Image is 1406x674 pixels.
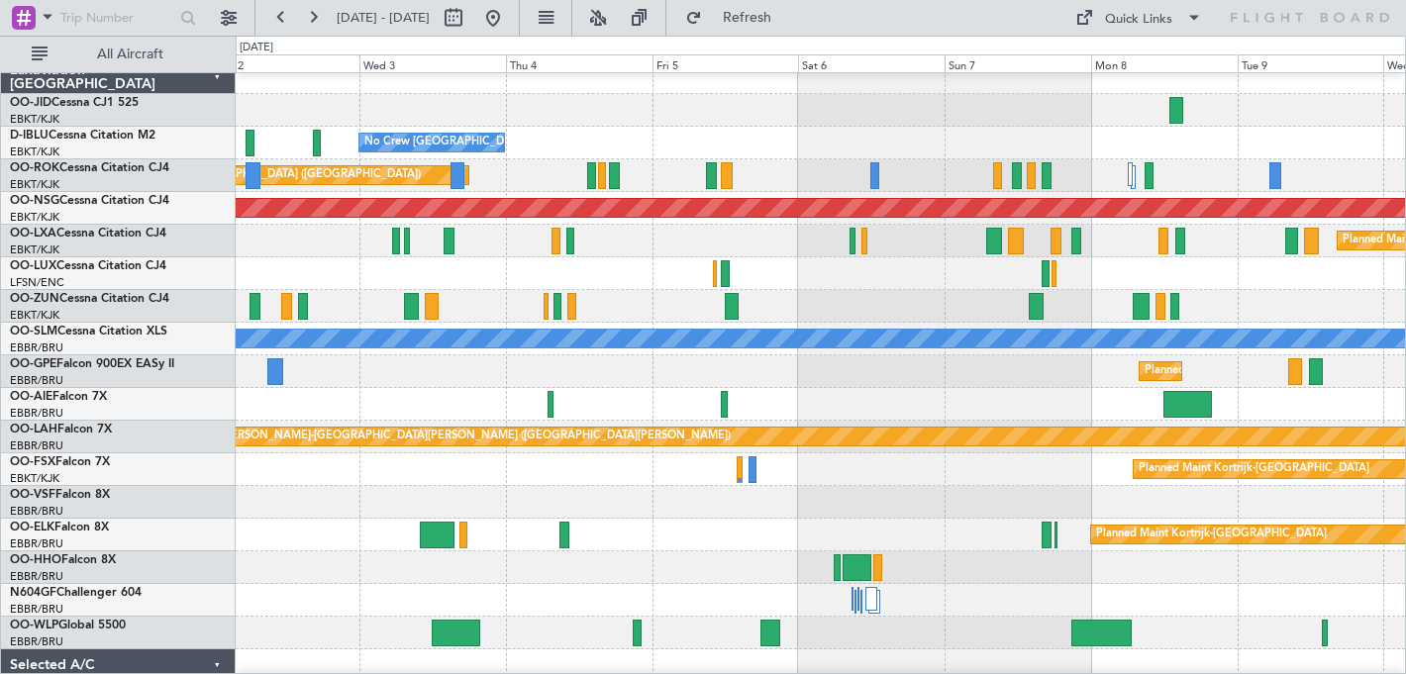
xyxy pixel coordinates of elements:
div: Wed 3 [359,54,506,72]
input: Trip Number [60,3,174,33]
a: EBKT/KJK [10,177,59,192]
span: Refresh [706,11,789,25]
a: OO-JIDCessna CJ1 525 [10,97,139,109]
div: Fri 5 [653,54,799,72]
a: EBKT/KJK [10,144,59,159]
div: Planned Maint Kortrijk-[GEOGRAPHIC_DATA] [1139,454,1369,484]
a: EBKT/KJK [10,242,59,257]
div: Quick Links [1105,10,1172,30]
div: Tue 9 [1238,54,1384,72]
a: OO-SLMCessna Citation XLS [10,326,167,337]
span: [DATE] - [DATE] [337,9,430,27]
a: EBBR/BRU [10,406,63,421]
a: OO-FSXFalcon 7X [10,456,110,468]
span: OO-VSF [10,489,55,501]
button: Refresh [676,2,795,34]
span: OO-WLP [10,620,58,631]
div: Thu 4 [506,54,653,72]
div: Sun 7 [945,54,1091,72]
div: Sat 6 [798,54,945,72]
span: OO-AIE [10,391,52,403]
a: OO-HHOFalcon 8X [10,554,116,566]
a: EBKT/KJK [10,210,59,225]
a: EBBR/BRU [10,536,63,551]
a: OO-ROKCessna Citation CJ4 [10,162,169,174]
a: OO-LAHFalcon 7X [10,424,112,435]
a: OO-ELKFalcon 8X [10,522,109,533]
span: OO-LUX [10,260,56,272]
a: D-IBLUCessna Citation M2 [10,130,155,142]
a: OO-WLPGlobal 5500 [10,620,126,631]
a: EBKT/KJK [10,112,59,127]
a: EBBR/BRU [10,504,63,519]
a: OO-VSFFalcon 8X [10,489,110,501]
span: OO-JID [10,97,51,109]
a: EBBR/BRU [10,438,63,453]
span: OO-NSG [10,195,59,207]
a: EBBR/BRU [10,373,63,388]
div: Planned Maint Kortrijk-[GEOGRAPHIC_DATA] [1096,520,1327,549]
a: EBBR/BRU [10,634,63,649]
span: OO-LXA [10,228,56,240]
div: Tue 2 [214,54,360,72]
a: LFSN/ENC [10,275,64,290]
a: EBBR/BRU [10,340,63,355]
a: OO-ZUNCessna Citation CJ4 [10,293,169,305]
span: OO-ELK [10,522,54,533]
span: OO-ROK [10,162,59,174]
div: [DATE] [240,40,273,56]
a: EBBR/BRU [10,602,63,617]
span: All Aircraft [51,48,209,61]
span: N604GF [10,587,56,599]
span: D-IBLU [10,130,49,142]
a: OO-LXACessna Citation CJ4 [10,228,166,240]
span: OO-ZUN [10,293,59,305]
button: All Aircraft [22,39,215,70]
a: OO-AIEFalcon 7X [10,391,107,403]
a: OO-NSGCessna Citation CJ4 [10,195,169,207]
button: Quick Links [1065,2,1212,34]
a: N604GFChallenger 604 [10,587,142,599]
a: EBKT/KJK [10,308,59,323]
div: No Crew [GEOGRAPHIC_DATA] ([GEOGRAPHIC_DATA] National) [364,128,696,157]
a: EBBR/BRU [10,569,63,584]
span: OO-SLM [10,326,57,337]
a: EBKT/KJK [10,471,59,486]
span: OO-LAH [10,424,57,435]
span: OO-GPE [10,358,56,370]
div: Planned Maint [PERSON_NAME]-[GEOGRAPHIC_DATA][PERSON_NAME] ([GEOGRAPHIC_DATA][PERSON_NAME]) [146,422,731,451]
span: OO-HHO [10,554,61,566]
a: OO-LUXCessna Citation CJ4 [10,260,166,272]
a: OO-GPEFalcon 900EX EASy II [10,358,174,370]
div: Planned Maint [GEOGRAPHIC_DATA] ([GEOGRAPHIC_DATA]) [109,160,421,190]
div: Mon 8 [1091,54,1238,72]
span: OO-FSX [10,456,55,468]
